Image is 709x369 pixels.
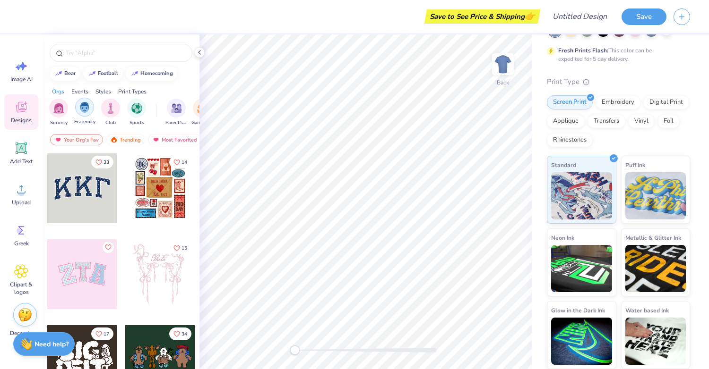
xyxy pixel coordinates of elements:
span: 15 [182,246,187,251]
img: Club Image [105,103,116,114]
div: football [98,71,118,76]
img: most_fav.gif [54,136,62,143]
strong: Fresh Prints Flash: [558,47,608,54]
div: Your Org's Fav [50,134,103,145]
div: Accessibility label [290,345,300,355]
span: Parent's Weekend [165,119,187,126]
span: Game Day [191,119,213,126]
span: Fraternity [74,118,95,126]
img: trend_line.gif [55,71,62,76]
span: 33 [104,160,109,165]
button: Like [169,242,191,254]
div: Trending [106,134,145,145]
button: filter button [127,99,146,126]
button: bear [50,67,80,81]
div: Transfers [588,114,625,128]
button: football [83,67,122,81]
div: bear [64,71,76,76]
div: Vinyl [628,114,655,128]
span: Designs [11,117,32,124]
img: trend_line.gif [131,71,138,76]
div: Print Type [547,76,690,87]
div: This color can be expedited for 5 day delivery. [558,46,674,63]
strong: Need help? [35,340,69,349]
span: Glow in the Dark Ink [551,305,605,315]
img: Back [493,55,512,74]
div: filter for Sports [127,99,146,126]
div: filter for Game Day [191,99,213,126]
button: filter button [165,99,187,126]
button: filter button [49,99,68,126]
button: Like [169,156,191,168]
div: Back [497,78,509,87]
img: Water based Ink [625,318,686,365]
span: Sports [130,119,144,126]
button: filter button [74,99,95,126]
img: most_fav.gif [152,136,160,143]
div: homecoming [140,71,173,76]
div: filter for Club [101,99,120,126]
span: Puff Ink [625,160,645,170]
div: Foil [657,114,680,128]
button: Like [169,327,191,340]
div: Events [71,87,88,96]
img: trend_line.gif [88,71,96,76]
span: Greek [14,240,29,247]
div: Rhinestones [547,133,593,147]
img: Metallic & Glitter Ink [625,245,686,292]
img: Glow in the Dark Ink [551,318,612,365]
div: Most Favorited [148,134,201,145]
button: Save [622,8,666,25]
div: Save to See Price & Shipping [427,9,538,24]
img: Sports Image [131,103,142,114]
button: Like [91,156,113,168]
span: Water based Ink [625,305,669,315]
div: Orgs [52,87,64,96]
img: Parent's Weekend Image [171,103,182,114]
span: Add Text [10,158,33,165]
span: Decorate [10,329,33,337]
input: Try "Alpha" [65,48,186,58]
span: 34 [182,332,187,336]
span: Clipart & logos [6,281,37,296]
div: filter for Parent's Weekend [165,99,187,126]
button: homecoming [126,67,177,81]
button: Like [103,242,114,253]
img: Puff Ink [625,172,686,219]
img: Fraternity Image [79,102,90,113]
img: Standard [551,172,612,219]
span: Sorority [50,119,68,126]
div: Print Types [118,87,147,96]
div: Digital Print [643,95,689,109]
div: Applique [547,114,585,128]
div: Styles [95,87,111,96]
span: Neon Ink [551,233,574,243]
img: Game Day Image [197,103,208,114]
div: Embroidery [596,95,640,109]
div: filter for Sorority [49,99,68,126]
div: Screen Print [547,95,593,109]
div: filter for Fraternity [74,98,95,126]
span: 17 [104,332,109,336]
img: Neon Ink [551,245,612,292]
span: Metallic & Glitter Ink [625,233,681,243]
span: Club [105,119,116,126]
img: Sorority Image [53,103,64,114]
button: filter button [191,99,213,126]
button: filter button [101,99,120,126]
span: Standard [551,160,576,170]
span: 14 [182,160,187,165]
button: Like [91,327,113,340]
span: 👉 [525,10,535,22]
span: Image AI [10,75,33,83]
input: Untitled Design [545,7,614,26]
span: Upload [12,199,31,206]
img: trending.gif [110,136,118,143]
